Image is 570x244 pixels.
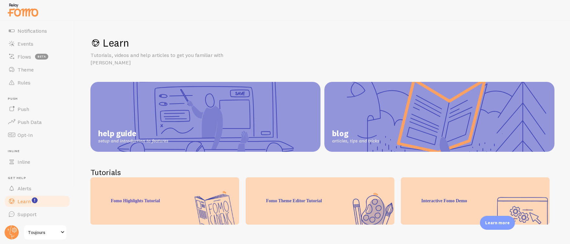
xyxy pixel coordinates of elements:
span: Events [17,40,33,47]
span: Learn [17,198,31,205]
span: Theme [17,66,34,73]
div: Learn more [480,216,515,230]
span: beta [35,54,48,60]
span: blog [332,128,379,138]
span: Inline [8,149,71,153]
span: Flows [17,53,31,60]
img: fomo-relay-logo-orange.svg [7,2,39,18]
span: Support [17,211,37,217]
span: help guide [98,128,169,138]
a: Learn [4,195,71,208]
a: Toujours [23,225,67,240]
span: Notifications [17,28,47,34]
a: Notifications [4,24,71,37]
svg: <p>Watch New Feature Tutorials!</p> [32,197,38,203]
a: blog articles, tips and tricks [324,82,554,152]
a: Support [4,208,71,221]
a: Push [4,103,71,116]
span: Inline [17,159,30,165]
a: Opt-In [4,128,71,141]
a: Rules [4,76,71,89]
span: Rules [17,79,30,86]
span: Alerts [17,185,31,192]
a: Push Data [4,116,71,128]
div: Fomo Highlights Tutorial [90,177,239,225]
p: Tutorials, videos and help articles to get you familiar with [PERSON_NAME] [90,51,246,66]
span: Push [8,97,71,101]
a: Inline [4,155,71,168]
div: Fomo Theme Editor Tutorial [246,177,394,225]
span: Opt-In [17,132,33,138]
a: Events [4,37,71,50]
p: Learn more [485,220,510,226]
a: Flows beta [4,50,71,63]
h1: Learn [90,36,554,50]
a: Alerts [4,182,71,195]
span: Get Help [8,176,71,180]
a: Theme [4,63,71,76]
span: Toujours [28,228,59,236]
span: articles, tips and tricks [332,138,379,144]
div: Interactive Fomo Demo [401,177,550,225]
span: Push [17,106,29,112]
span: Push Data [17,119,42,125]
span: setup and introduction to features [98,138,169,144]
a: help guide setup and introduction to features [90,82,320,152]
h2: Tutorials [90,167,554,177]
